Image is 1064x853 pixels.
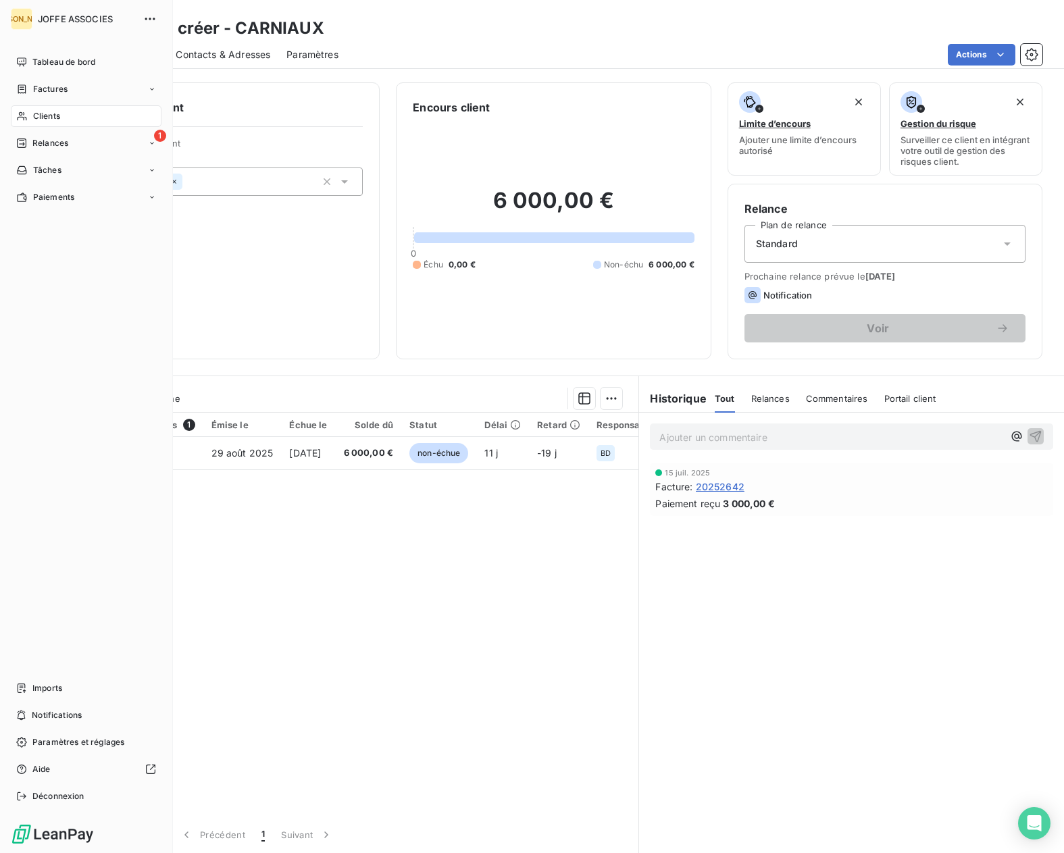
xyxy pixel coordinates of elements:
div: Solde dû [344,419,394,430]
span: 11 j [484,447,498,459]
span: Déconnexion [32,790,84,802]
button: Gestion du risqueSurveiller ce client en intégrant votre outil de gestion des risques client. [889,82,1042,176]
h6: Relance [744,201,1025,217]
span: 15 juil. 2025 [665,469,710,477]
span: Commentaires [806,393,868,404]
span: 1 [154,130,166,142]
span: Tâches [33,164,61,176]
div: [PERSON_NAME] [11,8,32,30]
span: Propriétés Client [109,138,363,157]
span: Factures [33,83,68,95]
span: 6 000,00 € [649,259,694,271]
span: Relances [32,137,68,149]
div: Délai [484,419,521,430]
button: Précédent [172,821,253,849]
span: Contacts & Adresses [176,48,270,61]
span: -19 j [537,447,557,459]
span: 1 [261,828,265,842]
span: Relances [751,393,790,404]
span: Paramètres et réglages [32,736,124,748]
span: Tableau de bord [32,56,95,68]
h2: 6 000,00 € [413,187,694,228]
span: Paramètres [286,48,338,61]
button: Suivant [273,821,341,849]
span: Paiements [33,191,74,203]
span: 0 [411,248,416,259]
span: 0,00 € [449,259,476,271]
span: 3 000,00 € [723,496,775,511]
span: 6 000,00 € [344,446,394,460]
h6: Encours client [413,99,490,115]
span: Portail client [884,393,936,404]
div: Statut [409,419,468,430]
span: Notifications [32,709,82,721]
button: Actions [948,44,1015,66]
span: [DATE] [289,447,321,459]
h3: Tiers à créer - CARNIAUX [119,16,324,41]
span: BD [601,449,611,457]
button: Limite d’encoursAjouter une limite d’encours autorisé [728,82,881,176]
span: Limite d’encours [739,118,811,129]
button: Voir [744,314,1025,342]
button: 1 [253,821,273,849]
span: 20252642 [696,480,744,494]
div: Retard [537,419,580,430]
span: Échu [424,259,443,271]
span: Paiement reçu [655,496,720,511]
h6: Historique [639,390,707,407]
span: 1 [183,419,195,431]
span: 29 août 2025 [211,447,274,459]
span: Prochaine relance prévue le [744,271,1025,282]
span: Imports [32,682,62,694]
span: Standard [756,237,798,251]
h6: Informations client [82,99,363,115]
div: Échue le [289,419,327,430]
a: Aide [11,758,161,780]
div: Émise le [211,419,274,430]
input: Ajouter une valeur [182,176,193,188]
span: Tout [715,393,735,404]
span: Facture : [655,480,692,494]
span: [DATE] [865,271,896,282]
div: Responsable [597,419,654,430]
span: Ajouter une limite d’encours autorisé [739,134,869,156]
img: Logo LeanPay [11,823,95,845]
span: Gestion du risque [901,118,976,129]
span: Clients [33,110,60,122]
span: JOFFE ASSOCIES [38,14,135,24]
span: Voir [761,323,996,334]
span: Aide [32,763,51,775]
span: Non-échu [604,259,643,271]
div: Open Intercom Messenger [1018,807,1050,839]
span: Notification [763,290,813,301]
span: non-échue [409,443,468,463]
span: Surveiller ce client en intégrant votre outil de gestion des risques client. [901,134,1031,167]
